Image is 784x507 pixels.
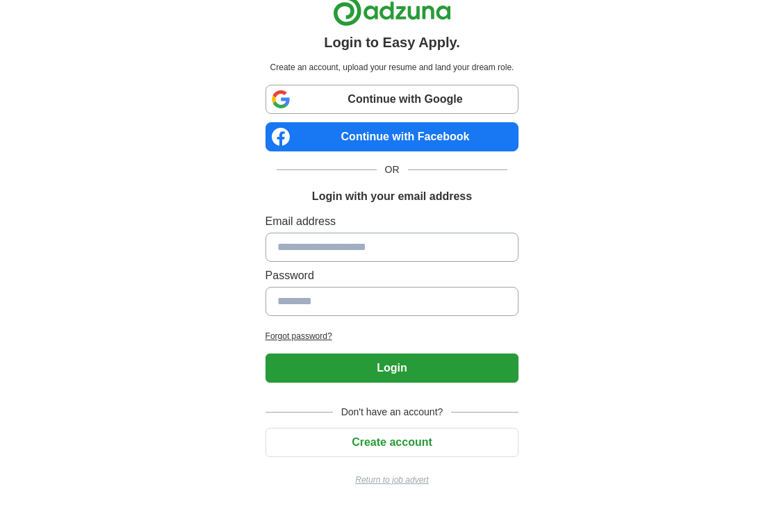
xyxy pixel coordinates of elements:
[266,474,519,486] a: Return to job advert
[266,354,519,383] button: Login
[266,85,519,114] a: Continue with Google
[324,32,460,53] h1: Login to Easy Apply.
[266,436,519,448] a: Create account
[377,163,408,177] span: OR
[333,405,452,419] span: Don't have an account?
[266,122,519,151] a: Continue with Facebook
[268,61,516,74] p: Create an account, upload your resume and land your dream role.
[266,267,519,284] label: Password
[266,213,519,230] label: Email address
[312,188,472,205] h1: Login with your email address
[266,330,519,342] a: Forgot password?
[266,428,519,457] button: Create account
